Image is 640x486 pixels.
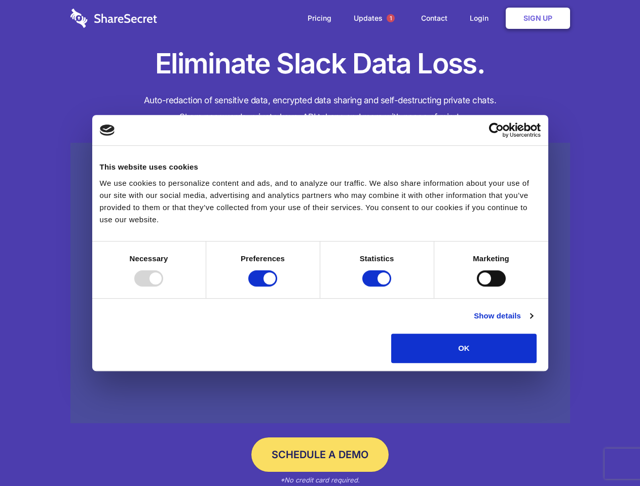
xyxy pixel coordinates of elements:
strong: Necessary [130,254,168,263]
img: logo [100,125,115,136]
div: We use cookies to personalize content and ads, and to analyze our traffic. We also share informat... [100,177,541,226]
a: Usercentrics Cookiebot - opens in a new window [452,123,541,138]
h1: Eliminate Slack Data Loss. [70,46,570,82]
strong: Preferences [241,254,285,263]
a: Login [460,3,504,34]
a: Pricing [297,3,342,34]
a: Sign Up [506,8,570,29]
h4: Auto-redaction of sensitive data, encrypted data sharing and self-destructing private chats. Shar... [70,92,570,126]
a: Contact [411,3,458,34]
span: 1 [387,14,395,22]
a: Wistia video thumbnail [70,143,570,424]
button: OK [391,334,537,363]
a: Schedule a Demo [251,437,389,472]
a: Show details [474,310,533,322]
strong: Statistics [360,254,394,263]
strong: Marketing [473,254,509,263]
em: *No credit card required. [280,476,360,484]
img: logo-wordmark-white-trans-d4663122ce5f474addd5e946df7df03e33cb6a1c49d2221995e7729f52c070b2.svg [70,9,157,28]
div: This website uses cookies [100,161,541,173]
